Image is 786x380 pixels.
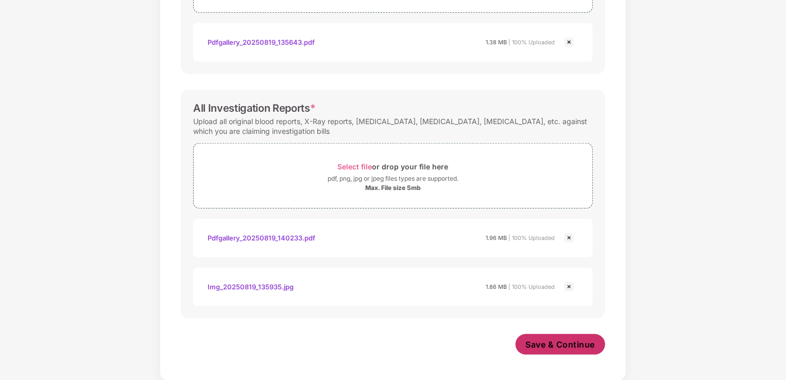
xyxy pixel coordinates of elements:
[208,229,315,247] div: Pdfgallery_20250819_140233.pdf
[338,160,449,174] div: or drop your file here
[338,162,372,171] span: Select file
[193,114,593,138] div: Upload all original blood reports, X-Ray reports, [MEDICAL_DATA], [MEDICAL_DATA], [MEDICAL_DATA],...
[328,174,458,184] div: pdf, png, jpg or jpeg files types are supported.
[486,39,507,46] span: 1.38 MB
[208,278,294,296] div: Img_20250819_135935.jpg
[516,334,606,355] button: Save & Continue
[486,234,507,241] span: 1.96 MB
[526,339,595,350] span: Save & Continue
[563,281,575,293] img: svg+xml;base64,PHN2ZyBpZD0iQ3Jvc3MtMjR4MjQiIHhtbG5zPSJodHRwOi8vd3d3LnczLm9yZy8yMDAwL3N2ZyIgd2lkdG...
[194,151,592,200] span: Select fileor drop your file herepdf, png, jpg or jpeg files types are supported.Max. File size 5mb
[563,36,575,48] img: svg+xml;base64,PHN2ZyBpZD0iQ3Jvc3MtMjR4MjQiIHhtbG5zPSJodHRwOi8vd3d3LnczLm9yZy8yMDAwL3N2ZyIgd2lkdG...
[508,234,555,241] span: | 100% Uploaded
[365,184,421,192] div: Max. File size 5mb
[208,33,315,51] div: Pdfgallery_20250819_135643.pdf
[193,102,316,114] div: All Investigation Reports
[486,283,507,290] span: 1.86 MB
[508,283,555,290] span: | 100% Uploaded
[563,232,575,244] img: svg+xml;base64,PHN2ZyBpZD0iQ3Jvc3MtMjR4MjQiIHhtbG5zPSJodHRwOi8vd3d3LnczLm9yZy8yMDAwL3N2ZyIgd2lkdG...
[508,39,555,46] span: | 100% Uploaded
